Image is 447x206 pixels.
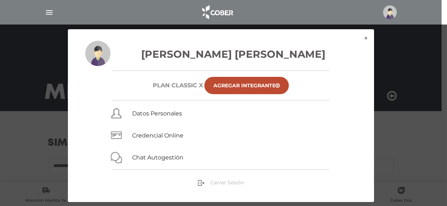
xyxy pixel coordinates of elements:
button: × [359,29,374,47]
a: Credencial Online [133,132,184,139]
a: Chat Autogestión [133,154,184,161]
span: Cerrar Sesión [211,179,244,186]
a: Datos Personales [133,110,182,117]
h3: [PERSON_NAME] [PERSON_NAME] [85,47,357,62]
a: Agregar Integrante [204,77,289,94]
img: profile-placeholder.svg [85,41,110,66]
img: Cober_menu-lines-white.svg [45,8,54,17]
img: sign-out.png [198,179,205,187]
h6: Plan CLASSIC X [153,82,203,89]
img: profile-placeholder.svg [383,5,397,19]
img: logo_cober_home-white.png [198,4,236,21]
a: Cerrar Sesión [198,179,244,185]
